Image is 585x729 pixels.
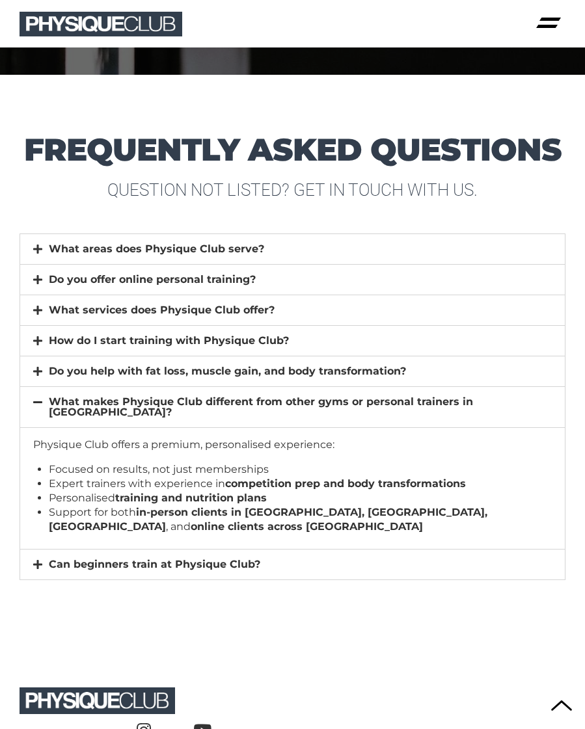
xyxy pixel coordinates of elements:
[49,477,536,491] li: Expert trainers with experience in
[532,10,565,38] div: Menu Toggle
[49,506,487,533] strong: in-person clients in [GEOGRAPHIC_DATA], [GEOGRAPHIC_DATA], [GEOGRAPHIC_DATA]
[33,438,552,452] p: Physique Club offers a premium, personalised experience:
[191,520,423,533] strong: online clients across [GEOGRAPHIC_DATA]
[49,558,260,570] a: Can beginners train at Physique Club?
[49,462,536,477] li: Focused on results, not just memberships
[49,273,256,285] a: Do you offer online personal training?
[49,491,536,505] li: Personalised
[49,334,289,347] a: How do I start training with Physique Club?
[115,492,267,504] strong: training and nutrition plans
[49,304,275,316] a: What services does Physique Club offer?
[20,127,565,172] h1: frequently asked questions
[225,477,466,490] strong: competition prep and body transformations
[49,395,473,418] a: What makes Physique Club different from other gyms or personal trainers in [GEOGRAPHIC_DATA]?
[49,365,406,377] a: Do you help with fat loss, muscle gain, and body transformation?
[20,179,565,201] h3: Question not listed? get in touch with us.
[49,505,536,534] li: Support for both , and
[49,243,264,255] a: What areas does Physique Club serve?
